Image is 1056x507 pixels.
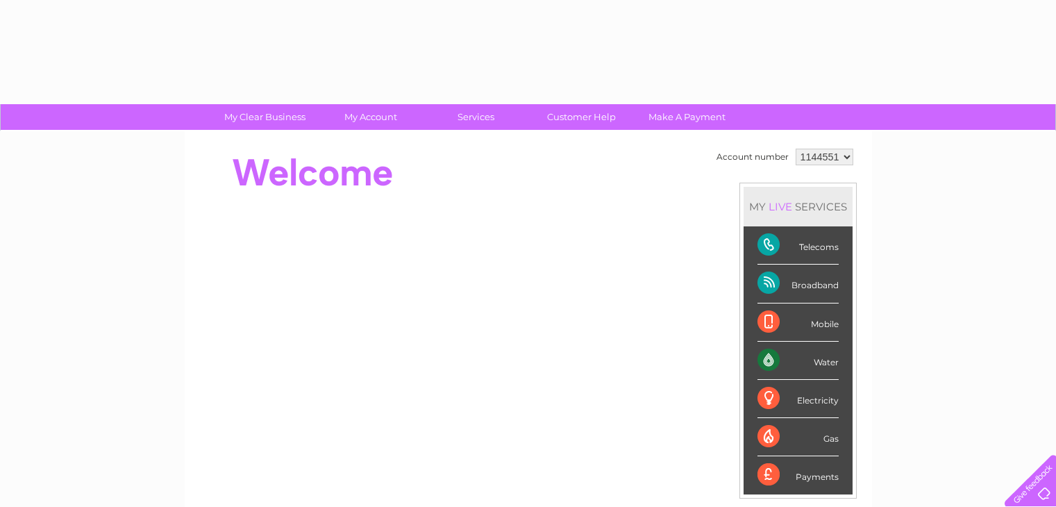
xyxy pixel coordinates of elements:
[630,104,744,130] a: Make A Payment
[419,104,533,130] a: Services
[757,226,839,265] div: Telecoms
[757,380,839,418] div: Electricity
[313,104,428,130] a: My Account
[744,187,853,226] div: MY SERVICES
[757,304,839,342] div: Mobile
[766,200,795,213] div: LIVE
[757,265,839,303] div: Broadband
[757,342,839,380] div: Water
[524,104,639,130] a: Customer Help
[208,104,322,130] a: My Clear Business
[757,418,839,456] div: Gas
[713,145,792,169] td: Account number
[757,456,839,494] div: Payments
